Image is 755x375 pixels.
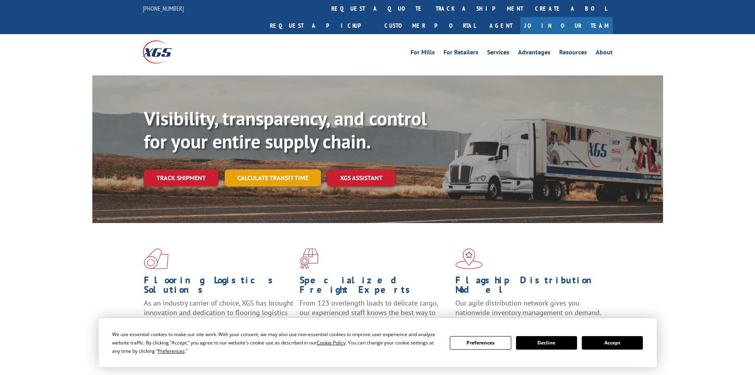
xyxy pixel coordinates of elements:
[518,49,550,58] a: Advantages
[144,106,427,154] b: Visibility, transparency, and control for your entire supply chain.
[300,298,449,334] p: From 123 overlength loads to delicate cargo, our experienced staff knows the best way to move you...
[455,248,483,269] img: xgs-icon-flagship-distribution-model-red
[99,318,657,367] div: Cookie Consent Prompt
[300,248,318,269] img: xgs-icon-focused-on-flooring-red
[378,17,482,34] a: Customer Portal
[411,49,435,58] a: For Mills
[482,17,520,34] a: Agent
[144,169,218,186] a: Track shipment
[455,298,601,317] span: Our agile distribution network gives you nationwide inventory management on demand.
[158,348,185,354] span: Preferences
[455,275,605,298] h1: Flagship Distribution Model
[264,17,378,34] a: Request a pickup
[516,336,577,350] button: Decline
[327,169,395,187] a: XGS ASSISTANT
[582,336,643,350] button: Accept
[487,49,509,58] a: Services
[144,298,293,327] span: As an industry carrier of choice, XGS has brought innovation and dedication to flooring logistics...
[144,275,294,298] h1: Flooring Logistics Solutions
[443,49,478,58] a: For Retailers
[520,17,613,34] a: Join Our Team
[300,275,449,298] h1: Specialized Freight Experts
[559,49,587,58] a: Resources
[317,339,346,346] span: Cookie Policy
[143,4,184,12] a: [PHONE_NUMBER]
[144,248,168,269] img: xgs-icon-total-supply-chain-intelligence-red
[225,169,321,187] a: Calculate transit time
[450,336,511,350] button: Preferences
[112,330,440,355] div: We use essential cookies to make our site work. With your consent, we may also use non-essential ...
[596,49,613,58] a: About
